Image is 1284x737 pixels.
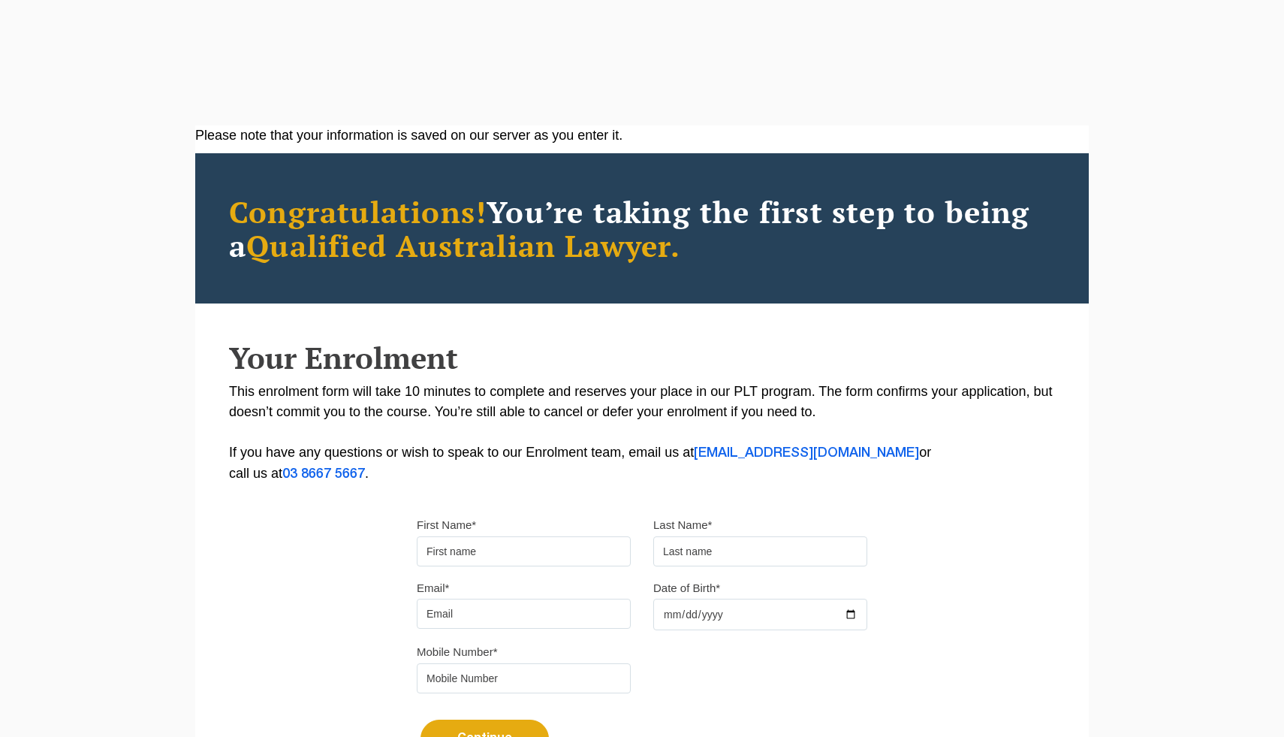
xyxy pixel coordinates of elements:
[195,125,1089,146] div: Please note that your information is saved on our server as you enter it.
[417,581,449,596] label: Email*
[417,536,631,566] input: First name
[229,195,1055,262] h2: You’re taking the first step to being a
[653,518,712,533] label: Last Name*
[417,599,631,629] input: Email
[417,518,476,533] label: First Name*
[417,645,498,660] label: Mobile Number*
[653,581,720,596] label: Date of Birth*
[229,382,1055,485] p: This enrolment form will take 10 minutes to complete and reserves your place in our PLT program. ...
[653,536,867,566] input: Last name
[694,447,919,459] a: [EMAIL_ADDRESS][DOMAIN_NAME]
[246,225,680,265] span: Qualified Australian Lawyer.
[229,192,487,231] span: Congratulations!
[417,663,631,693] input: Mobile Number
[229,341,1055,374] h2: Your Enrolment
[282,468,365,480] a: 03 8667 5667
